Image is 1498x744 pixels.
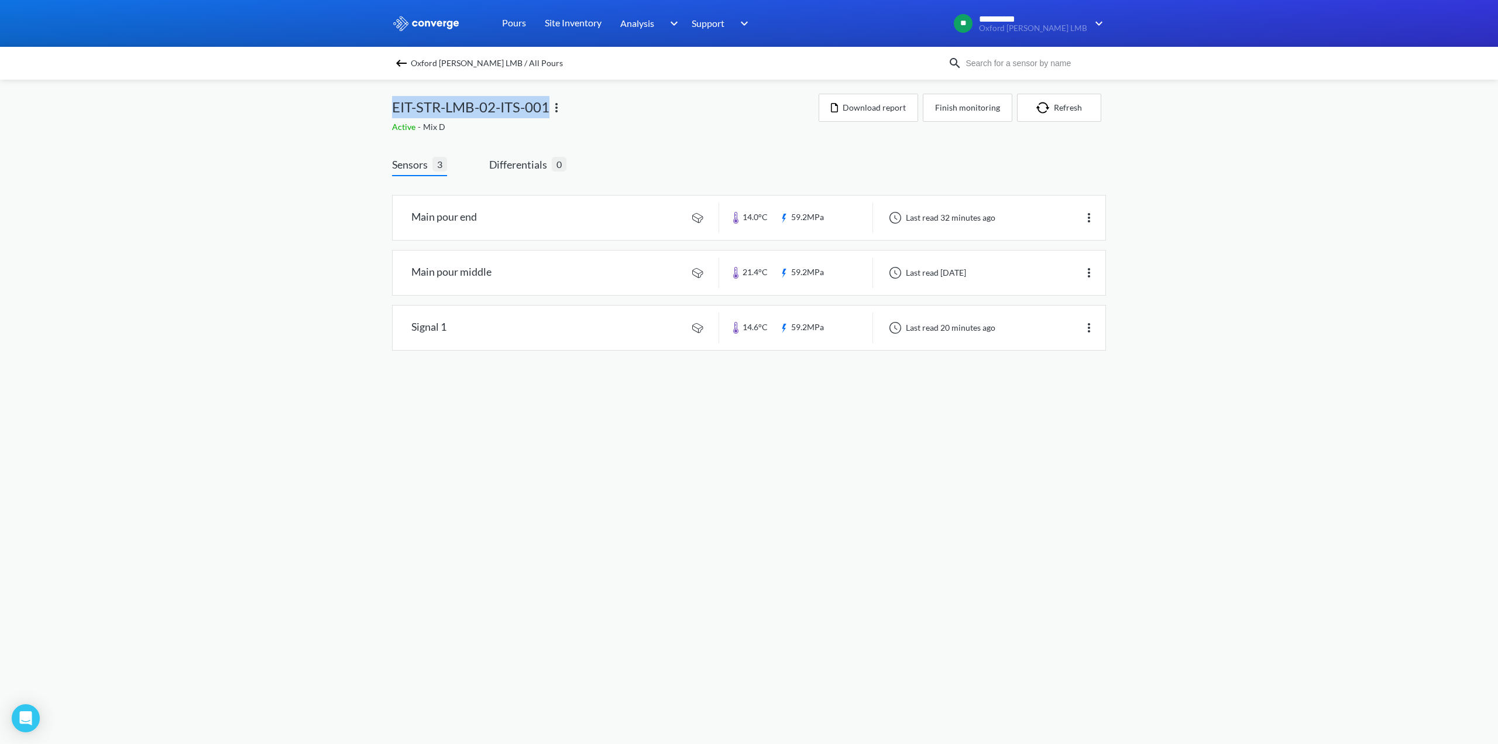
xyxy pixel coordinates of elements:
[962,57,1104,70] input: Search for a sensor by name
[692,16,724,30] span: Support
[662,16,681,30] img: downArrow.svg
[418,122,423,132] span: -
[392,121,819,133] div: Mix D
[831,103,838,112] img: icon-file.svg
[1082,321,1096,335] img: more.svg
[392,96,549,118] span: EIT-STR-LMB-02-ITS-001
[411,55,563,71] span: Oxford [PERSON_NAME] LMB / All Pours
[1036,102,1054,114] img: icon-refresh.svg
[489,156,552,173] span: Differentials
[979,24,1087,33] span: Oxford [PERSON_NAME] LMB
[432,157,447,172] span: 3
[923,94,1012,122] button: Finish monitoring
[1017,94,1101,122] button: Refresh
[394,56,408,70] img: backspace.svg
[392,156,432,173] span: Sensors
[1082,266,1096,280] img: more.svg
[1082,211,1096,225] img: more.svg
[948,56,962,70] img: icon-search.svg
[1087,16,1106,30] img: downArrow.svg
[549,101,564,115] img: more.svg
[620,16,654,30] span: Analysis
[819,94,918,122] button: Download report
[12,704,40,732] div: Open Intercom Messenger
[392,122,418,132] span: Active
[392,16,460,31] img: logo_ewhite.svg
[552,157,566,172] span: 0
[733,16,751,30] img: downArrow.svg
